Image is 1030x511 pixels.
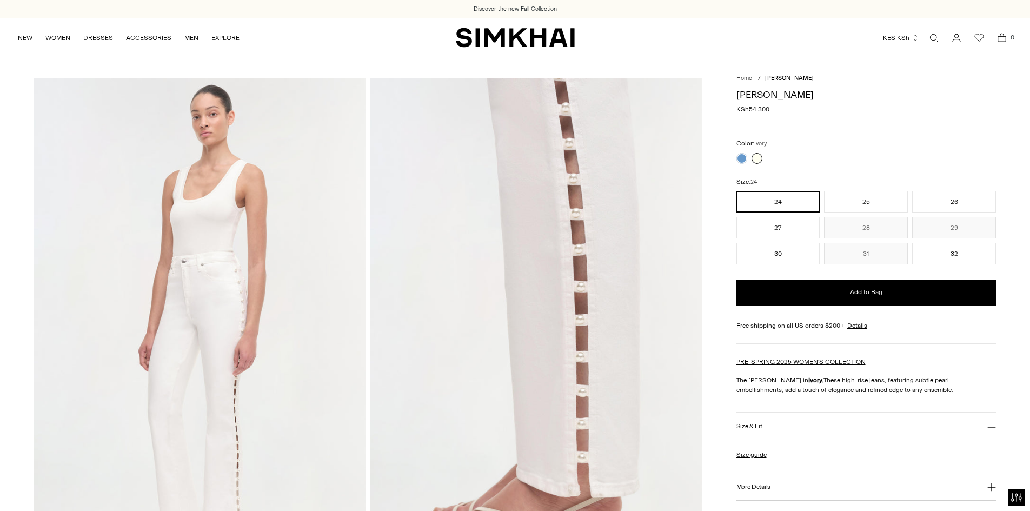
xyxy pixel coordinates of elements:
h3: Size & Fit [736,423,762,430]
span: KSh54,300 [736,104,769,114]
span: [PERSON_NAME] [765,75,814,82]
h3: More Details [736,483,770,490]
a: EXPLORE [211,26,240,50]
span: 24 [750,178,757,185]
button: 29 [912,217,996,238]
button: 25 [824,191,908,213]
a: SIMKHAI [456,27,575,48]
nav: breadcrumbs [736,74,996,83]
button: Add to Bag [736,280,996,306]
a: WOMEN [45,26,70,50]
a: Wishlist [968,27,990,49]
a: MEN [184,26,198,50]
button: 30 [736,243,820,264]
span: Ivory [754,140,767,147]
h1: [PERSON_NAME] [736,90,996,99]
p: The [PERSON_NAME] in These high-rise jeans, featuring subtle pearl embellishments, add a touch of... [736,375,996,395]
button: KES KSh [883,26,919,50]
button: 24 [736,191,820,213]
a: Go to the account page [946,27,967,49]
button: 28 [824,217,908,238]
label: Size: [736,177,757,187]
a: Details [847,321,867,330]
span: Add to Bag [850,288,882,297]
button: 31 [824,243,908,264]
a: DRESSES [83,26,113,50]
button: 32 [912,243,996,264]
button: Size & Fit [736,413,996,440]
button: 26 [912,191,996,213]
a: ACCESSORIES [126,26,171,50]
a: Size guide [736,450,767,460]
button: More Details [736,473,996,501]
div: Free shipping on all US orders $200+ [736,321,996,330]
a: NEW [18,26,32,50]
strong: Ivory. [808,376,823,384]
a: Discover the new Fall Collection [474,5,557,14]
a: Open cart modal [991,27,1013,49]
div: / [758,74,761,83]
a: Open search modal [923,27,945,49]
span: 0 [1007,32,1017,42]
a: Home [736,75,752,82]
a: PRE-SPRING 2025 WOMEN'S COLLECTION [736,358,866,366]
button: 27 [736,217,820,238]
label: Color: [736,138,767,149]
